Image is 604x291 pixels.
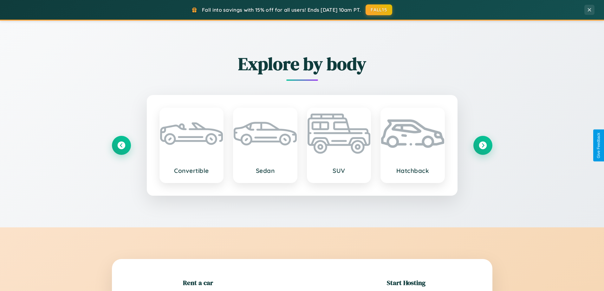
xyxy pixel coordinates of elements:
[366,4,392,15] button: FALL15
[202,7,361,13] span: Fall into savings with 15% off for all users! Ends [DATE] 10am PT.
[240,167,290,174] h3: Sedan
[183,278,213,287] h2: Rent a car
[314,167,364,174] h3: SUV
[387,167,438,174] h3: Hatchback
[387,278,425,287] h2: Start Hosting
[112,52,492,76] h2: Explore by body
[166,167,217,174] h3: Convertible
[596,133,601,158] div: Give Feedback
